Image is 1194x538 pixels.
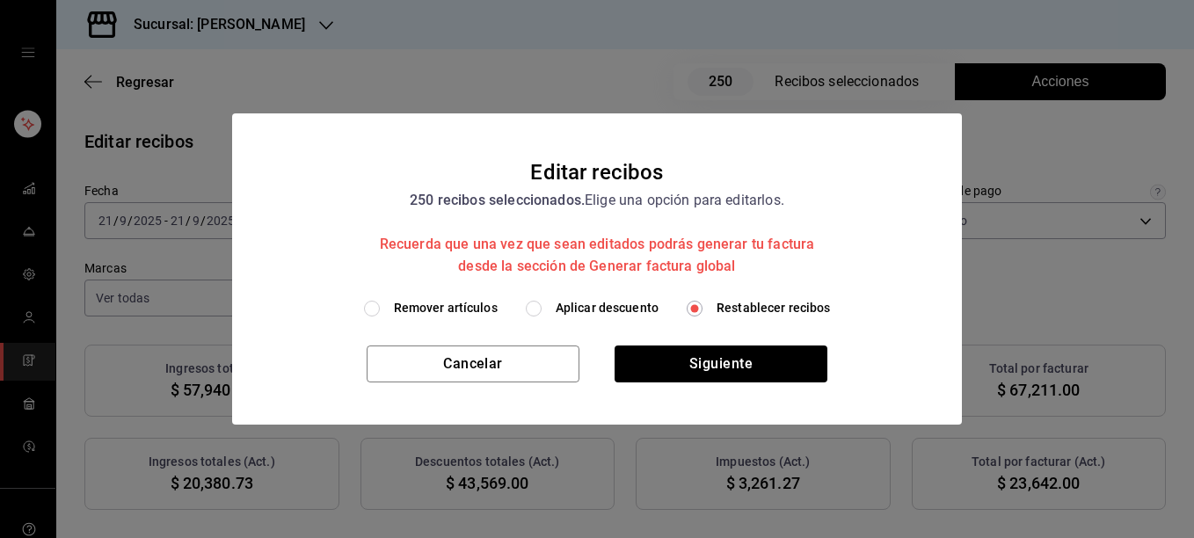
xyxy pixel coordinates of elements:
button: Siguiente [615,345,827,382]
div: Recuerda que una vez que sean editados podrás generar tu factura desde la sección de Generar fact... [364,233,830,278]
div: Elige una opción para editarlos. [364,189,830,278]
span: Aplicar descuento [556,299,659,317]
button: Cancelar [367,345,579,382]
div: editionType [253,299,941,317]
strong: 250 recibos seleccionados. [410,192,585,208]
span: Remover artículos [394,299,498,317]
div: Editar recibos [530,156,663,189]
span: Restablecer recibos [717,299,831,317]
